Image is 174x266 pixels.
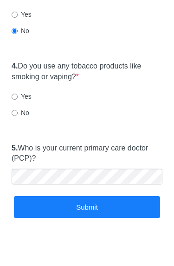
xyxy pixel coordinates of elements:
input: Yes [12,94,18,100]
input: No [12,28,18,34]
label: Who is your current primary care doctor (PCP)? [12,143,162,165]
input: Yes [12,12,18,18]
strong: 4. [12,62,18,70]
label: Yes [12,10,32,20]
strong: 5. [12,144,18,152]
label: Do you use any tobacco products like smoking or vaping? [12,61,162,83]
button: Submit [14,197,160,218]
label: No [12,27,29,36]
label: No [12,109,29,118]
input: No [12,110,18,116]
label: Yes [12,92,32,102]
